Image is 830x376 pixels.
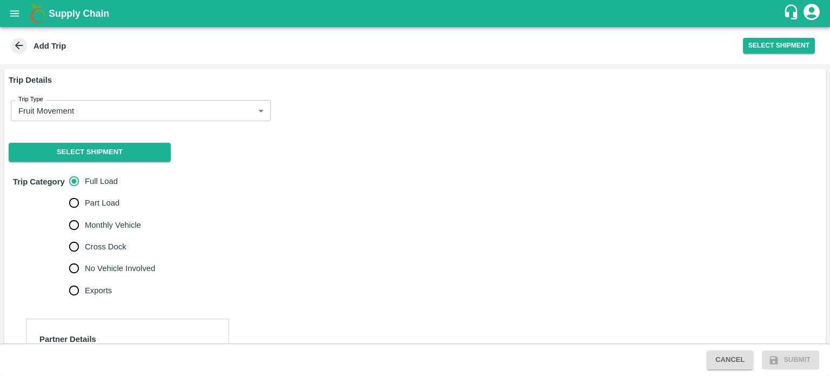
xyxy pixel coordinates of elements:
div: account of current user [802,2,821,25]
b: Supply Chain [49,8,109,19]
div: customer-support [783,4,802,23]
span: Monthly Vehicle [85,219,141,231]
span: Cross Dock [85,241,126,253]
span: Full Load [85,175,118,187]
p: Fruit Movement [18,105,74,117]
img: logo [27,3,49,24]
button: Cancel [707,351,753,370]
label: Trip Type [18,95,43,104]
a: Supply Chain [49,6,783,21]
button: Select Shipment [743,38,815,54]
div: trip_category [69,170,164,301]
strong: Partner Details [39,335,96,344]
span: No Vehicle Involved [85,262,155,274]
strong: Trip Details [9,76,52,84]
b: Add Trip [34,42,66,50]
button: Select Shipment [9,143,171,162]
span: Part Load [85,197,119,209]
button: open drawer [2,1,27,26]
h6: Trip Category [9,170,69,301]
span: Exports [85,285,112,296]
